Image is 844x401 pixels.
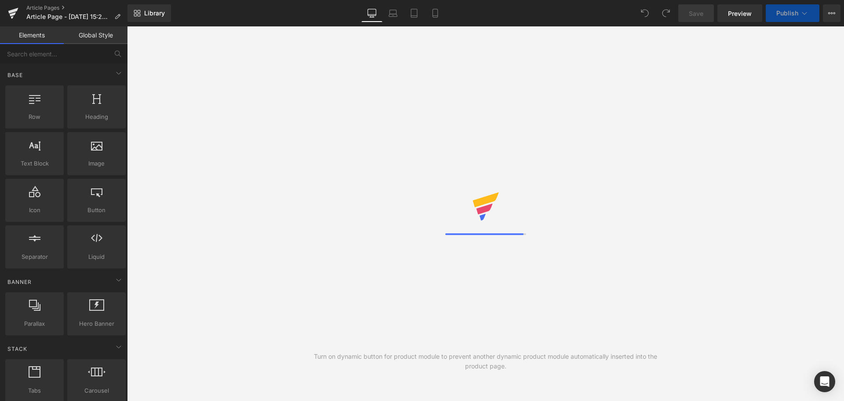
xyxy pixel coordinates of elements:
div: Open Intercom Messenger [814,371,835,392]
span: Banner [7,278,33,286]
a: New Library [127,4,171,22]
button: Publish [766,4,819,22]
span: Liquid [70,252,123,261]
span: Hero Banner [70,319,123,328]
span: Publish [776,10,798,17]
button: More [823,4,840,22]
span: Stack [7,345,28,353]
a: Global Style [64,26,127,44]
span: Button [70,206,123,215]
span: Parallax [8,319,61,328]
span: Image [70,159,123,168]
a: Mobile [425,4,446,22]
span: Row [8,112,61,121]
span: Heading [70,112,123,121]
span: Carousel [70,386,123,395]
span: Save [689,9,703,18]
a: Tablet [404,4,425,22]
span: Tabs [8,386,61,395]
span: Article Page - [DATE] 15:26:28 [26,13,111,20]
button: Redo [657,4,675,22]
a: Desktop [361,4,382,22]
span: Preview [728,9,752,18]
a: Article Pages [26,4,127,11]
span: Separator [8,252,61,261]
button: Undo [636,4,654,22]
a: Laptop [382,4,404,22]
span: Library [144,9,165,17]
a: Preview [717,4,762,22]
span: Base [7,71,24,79]
span: Icon [8,206,61,215]
span: Text Block [8,159,61,168]
div: Turn on dynamic button for product module to prevent another dynamic product module automatically... [306,352,665,371]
